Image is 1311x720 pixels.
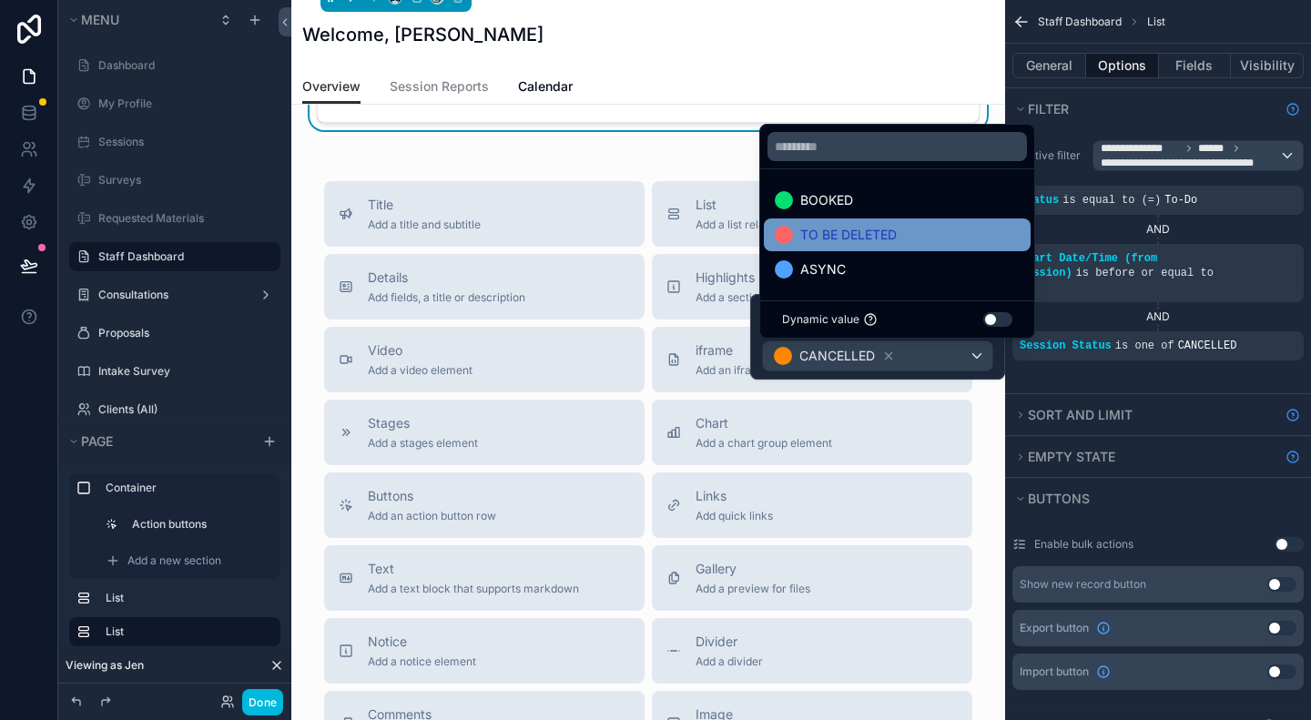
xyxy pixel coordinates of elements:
label: Relative filter [1012,148,1085,163]
label: Dashboard [98,58,269,73]
span: List [1147,15,1165,29]
span: Add a text block that supports markdown [368,582,579,596]
button: TextAdd a text block that supports markdown [324,545,645,611]
button: iframeAdd an iframe embed [652,327,972,392]
label: Requested Materials [98,211,269,226]
button: Page [66,429,251,454]
span: Gallery [696,560,810,578]
span: Page [81,433,113,449]
span: Details [368,269,525,287]
span: Sort And Limit [1028,407,1133,422]
button: Buttons [1012,486,1293,512]
span: ASYNC [800,259,846,280]
span: To-Do [1164,194,1197,207]
button: Sort And Limit [1012,402,1278,428]
span: Title [368,196,481,214]
span: Add quick links [696,509,773,523]
span: is equal to (=) [1062,194,1161,207]
span: Add a list related to this record [696,218,852,232]
span: TO BE DELETED [800,224,897,246]
button: Empty state [1012,444,1278,470]
button: Menu [66,7,208,33]
button: Options [1086,53,1159,78]
span: Chart [696,414,832,432]
button: ListAdd a list related to this record [652,181,972,247]
span: Menu [81,12,119,27]
button: LinksAdd quick links [652,472,972,538]
span: Notice [368,633,476,651]
a: Calendar [518,70,573,106]
label: Container [106,481,266,495]
button: HighlightsAdd a section to highlights fields [652,254,972,319]
span: is before or equal to [1076,267,1214,279]
span: Add a stages element [368,436,478,451]
span: BOOKED [800,189,853,211]
button: NoticeAdd a notice element [324,618,645,684]
button: Visibility [1231,53,1304,78]
span: Add a new section [127,553,221,568]
label: Staff Dashboard [98,249,269,264]
button: ButtonsAdd an action button row [324,472,645,538]
span: Add a video element [368,363,473,378]
button: General [1012,53,1086,78]
button: TitleAdd a title and subtitle [324,181,645,247]
button: Fields [1159,53,1232,78]
span: Filter [1028,101,1069,117]
button: VideoAdd a video element [324,327,645,392]
button: ChartAdd a chart group element [652,400,972,465]
span: Links [696,487,773,505]
a: My Profile [98,96,269,111]
label: Clients (All) [98,402,269,417]
span: Add a title and subtitle [368,218,481,232]
span: Empty state [1028,449,1115,464]
label: Consultations [98,288,244,302]
span: Import button [1020,664,1089,679]
div: scrollable content [58,465,291,664]
span: Status [1020,194,1059,207]
span: Add a chart group element [696,436,832,451]
span: Dynamic value [782,312,859,327]
span: Stages [368,414,478,432]
button: StagesAdd a stages element [324,400,645,465]
span: Add a preview for files [696,582,810,596]
label: List [106,624,266,639]
h1: Welcome, [PERSON_NAME] [302,22,544,47]
span: Buttons [368,487,496,505]
button: Done [242,689,283,715]
span: Add an action button row [368,509,496,523]
span: Session Reports [390,77,489,96]
a: Session Reports [390,70,489,106]
button: GalleryAdd a preview for files [652,545,972,611]
button: Filter [1012,96,1278,122]
label: Sessions [98,135,269,149]
label: Surveys [98,173,269,188]
span: CANCELLED [1178,340,1237,352]
a: Intake Survey [98,364,269,379]
div: Show new record button [1020,577,1146,592]
span: List [696,196,852,214]
span: Start Date/Time (from Session) [1020,252,1157,279]
span: Add a section to highlights fields [696,290,859,305]
a: Overview [302,70,361,105]
span: Text [368,560,579,578]
span: Buttons [1028,491,1090,506]
label: Proposals [98,326,269,340]
span: Add fields, a title or description [368,290,525,305]
label: List [106,591,266,605]
button: CANCELLED [762,340,993,371]
span: Add an iframe embed [696,363,806,378]
svg: Show help information [1286,408,1300,422]
span: Add a notice element [368,654,476,669]
button: DividerAdd a divider [652,618,972,684]
svg: Show help information [1286,102,1300,117]
div: AND [1012,309,1304,324]
span: Video [368,341,473,360]
span: is one of [1115,340,1174,352]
